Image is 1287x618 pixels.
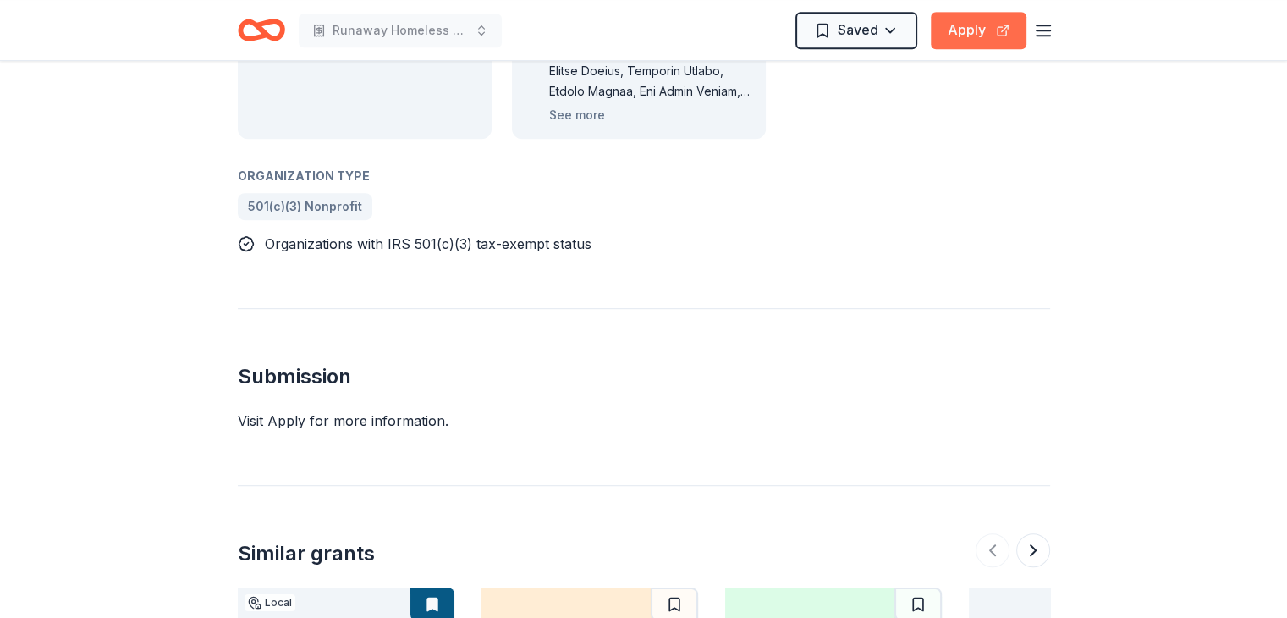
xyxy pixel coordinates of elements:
div: Visit Apply for more information. [238,411,1050,431]
button: Apply [931,12,1026,49]
div: LO (Ipsumd Sitame, Conse Adipis, Elitse Doeius, Temporin Utlabo, Etdolo Magnaa, Eni Admin Veniam,... [549,41,752,102]
button: Saved [795,12,917,49]
div: Organization Type [238,166,766,186]
span: Saved [838,19,878,41]
span: Organizations with IRS 501(c)(3) tax-exempt status [265,235,591,252]
span: 501(c)(3) Nonprofit [248,196,362,217]
h2: Submission [238,363,1050,390]
a: 501(c)(3) Nonprofit [238,193,372,220]
div: Similar grants [238,540,375,567]
a: Home [238,10,285,50]
div: Local [245,594,295,611]
span: Runaway Homeless Youth Shelter [333,20,468,41]
button: Runaway Homeless Youth Shelter [299,14,502,47]
button: See more [549,105,605,125]
div: [GEOGRAPHIC_DATA] [275,41,394,125]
